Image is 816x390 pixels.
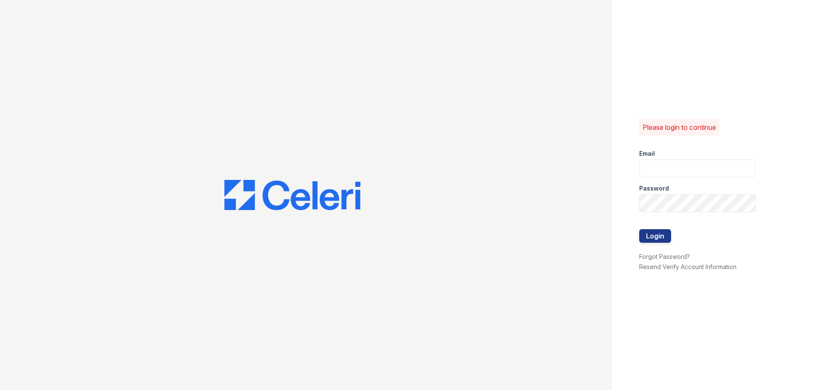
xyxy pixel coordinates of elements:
button: Login [639,229,671,243]
label: Email [639,149,655,158]
a: Forgot Password? [639,253,690,260]
a: Resend Verify Account Information [639,263,737,270]
img: CE_Logo_Blue-a8612792a0a2168367f1c8372b55b34899dd931a85d93a1a3d3e32e68fde9ad4.png [224,180,360,210]
label: Password [639,184,669,193]
p: Please login to continue [643,122,716,132]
